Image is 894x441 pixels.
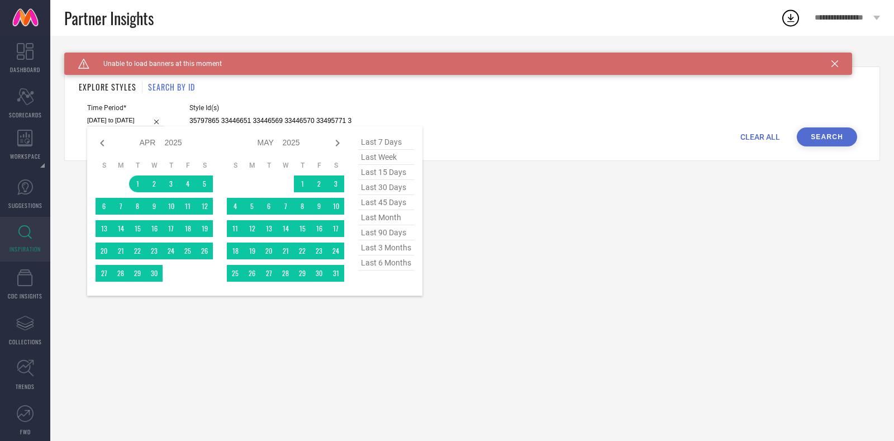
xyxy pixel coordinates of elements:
[358,255,414,271] span: last 6 months
[781,8,801,28] div: Open download list
[227,265,244,282] td: Sun May 25 2025
[311,243,327,259] td: Fri May 23 2025
[16,382,35,391] span: TRENDS
[327,243,344,259] td: Sat May 24 2025
[327,220,344,237] td: Sat May 17 2025
[244,198,260,215] td: Mon May 05 2025
[294,265,311,282] td: Thu May 29 2025
[358,135,414,150] span: last 7 days
[79,81,136,93] h1: EXPLORE STYLES
[294,243,311,259] td: Thu May 22 2025
[189,115,351,127] input: Enter comma separated style ids e.g. 12345, 67890
[311,176,327,192] td: Fri May 02 2025
[146,176,163,192] td: Wed Apr 02 2025
[358,150,414,165] span: last week
[112,243,129,259] td: Mon Apr 21 2025
[196,161,213,170] th: Saturday
[64,53,880,61] div: Back TO Dashboard
[96,220,112,237] td: Sun Apr 13 2025
[260,220,277,237] td: Tue May 13 2025
[244,220,260,237] td: Mon May 12 2025
[9,245,41,253] span: INSPIRATION
[8,292,42,300] span: CDC INSIGHTS
[89,60,222,68] span: Unable to load banners at this moment
[311,198,327,215] td: Fri May 09 2025
[129,265,146,282] td: Tue Apr 29 2025
[260,243,277,259] td: Tue May 20 2025
[311,265,327,282] td: Fri May 30 2025
[227,161,244,170] th: Sunday
[20,428,31,436] span: FWD
[112,161,129,170] th: Monday
[311,161,327,170] th: Friday
[129,198,146,215] td: Tue Apr 08 2025
[129,220,146,237] td: Tue Apr 15 2025
[87,115,164,126] input: Select time period
[358,165,414,180] span: last 15 days
[163,161,179,170] th: Thursday
[146,161,163,170] th: Wednesday
[9,111,42,119] span: SCORECARDS
[129,161,146,170] th: Tuesday
[10,152,41,160] span: WORKSPACE
[163,243,179,259] td: Thu Apr 24 2025
[146,198,163,215] td: Wed Apr 09 2025
[146,243,163,259] td: Wed Apr 23 2025
[163,220,179,237] td: Thu Apr 17 2025
[163,176,179,192] td: Thu Apr 03 2025
[96,243,112,259] td: Sun Apr 20 2025
[277,220,294,237] td: Wed May 14 2025
[740,132,780,141] span: CLEAR ALL
[196,176,213,192] td: Sat Apr 05 2025
[358,240,414,255] span: last 3 months
[87,104,164,112] span: Time Period*
[112,198,129,215] td: Mon Apr 07 2025
[148,81,195,93] h1: SEARCH BY ID
[10,65,40,74] span: DASHBOARD
[179,198,196,215] td: Fri Apr 11 2025
[294,220,311,237] td: Thu May 15 2025
[244,243,260,259] td: Mon May 19 2025
[277,198,294,215] td: Wed May 07 2025
[294,161,311,170] th: Thursday
[112,265,129,282] td: Mon Apr 28 2025
[129,243,146,259] td: Tue Apr 22 2025
[227,220,244,237] td: Sun May 11 2025
[189,104,351,112] span: Style Id(s)
[797,127,857,146] button: Search
[96,136,109,150] div: Previous month
[179,176,196,192] td: Fri Apr 04 2025
[196,220,213,237] td: Sat Apr 19 2025
[146,265,163,282] td: Wed Apr 30 2025
[327,176,344,192] td: Sat May 03 2025
[244,161,260,170] th: Monday
[331,136,344,150] div: Next month
[179,220,196,237] td: Fri Apr 18 2025
[64,7,154,30] span: Partner Insights
[196,243,213,259] td: Sat Apr 26 2025
[96,198,112,215] td: Sun Apr 06 2025
[358,180,414,195] span: last 30 days
[358,225,414,240] span: last 90 days
[196,198,213,215] td: Sat Apr 12 2025
[260,161,277,170] th: Tuesday
[8,201,42,210] span: SUGGESTIONS
[260,265,277,282] td: Tue May 27 2025
[260,198,277,215] td: Tue May 06 2025
[358,210,414,225] span: last month
[112,220,129,237] td: Mon Apr 14 2025
[244,265,260,282] td: Mon May 26 2025
[227,198,244,215] td: Sun May 04 2025
[277,161,294,170] th: Wednesday
[294,176,311,192] td: Thu May 01 2025
[277,243,294,259] td: Wed May 21 2025
[327,265,344,282] td: Sat May 31 2025
[96,265,112,282] td: Sun Apr 27 2025
[163,198,179,215] td: Thu Apr 10 2025
[358,195,414,210] span: last 45 days
[277,265,294,282] td: Wed May 28 2025
[96,161,112,170] th: Sunday
[327,198,344,215] td: Sat May 10 2025
[179,243,196,259] td: Fri Apr 25 2025
[294,198,311,215] td: Thu May 08 2025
